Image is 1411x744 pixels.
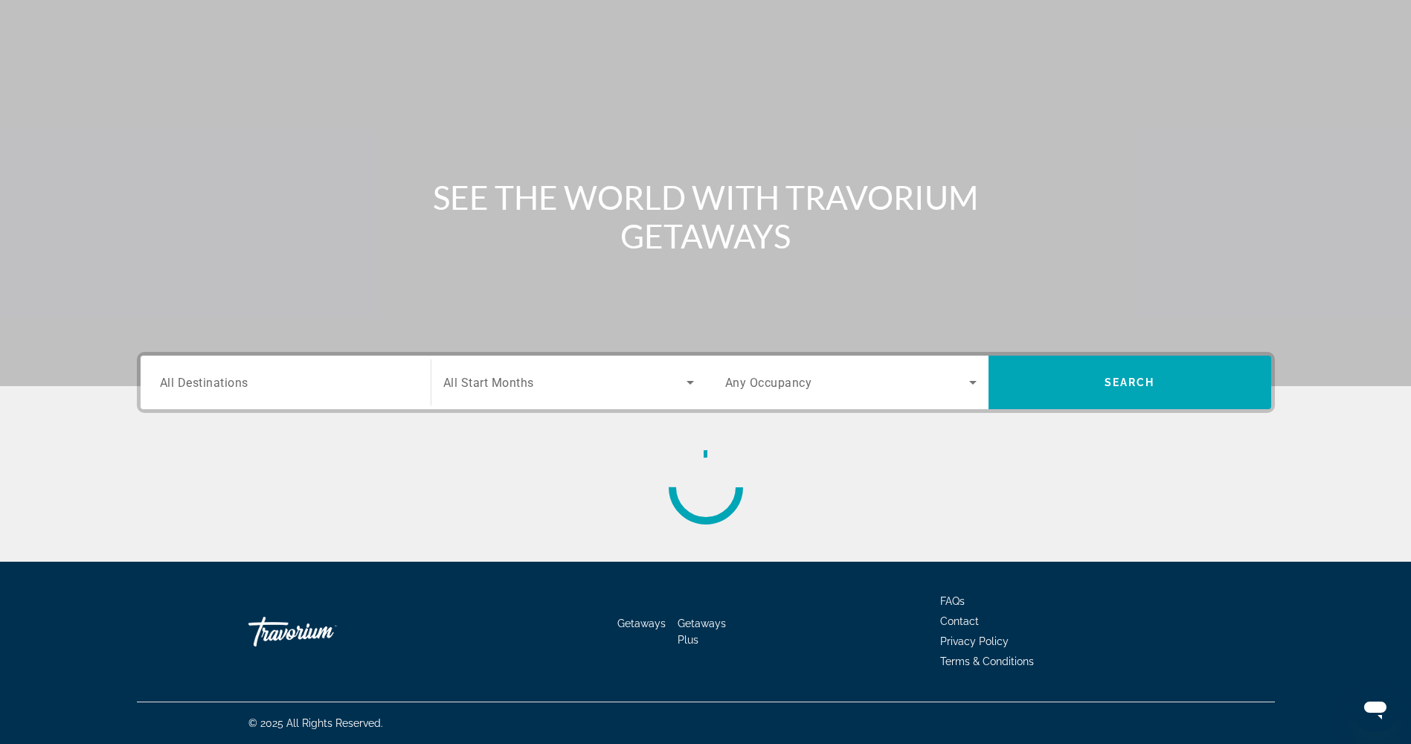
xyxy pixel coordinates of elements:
span: Any Occupancy [725,376,812,390]
a: Getaways [617,618,666,629]
h1: SEE THE WORLD WITH TRAVORIUM GETAWAYS [427,178,985,255]
span: © 2025 All Rights Reserved. [248,717,383,729]
span: Search [1105,376,1155,388]
a: Privacy Policy [940,635,1009,647]
span: All Destinations [160,375,248,389]
a: Travorium [248,609,397,654]
iframe: Button to launch messaging window [1351,684,1399,732]
a: Contact [940,615,979,627]
a: Getaways Plus [678,618,726,646]
a: Terms & Conditions [940,655,1034,667]
button: Search [989,356,1271,409]
span: All Start Months [443,376,534,390]
div: Search widget [141,356,1271,409]
a: FAQs [940,595,965,607]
